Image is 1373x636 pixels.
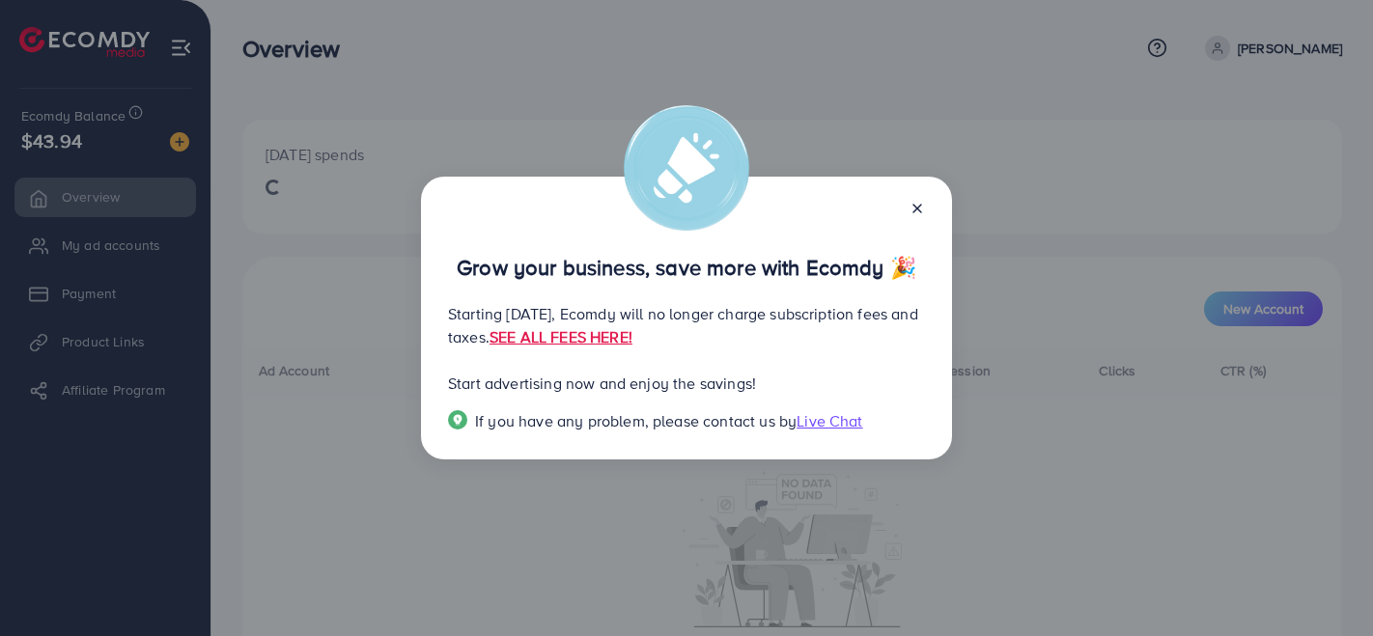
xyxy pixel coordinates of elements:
[624,105,749,231] img: alert
[797,410,862,431] span: Live Chat
[448,302,925,348] p: Starting [DATE], Ecomdy will no longer charge subscription fees and taxes.
[448,372,925,395] p: Start advertising now and enjoy the savings!
[475,410,797,431] span: If you have any problem, please contact us by
[448,256,925,279] p: Grow your business, save more with Ecomdy 🎉
[490,326,632,347] a: SEE ALL FEES HERE!
[448,410,467,429] img: Popup guide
